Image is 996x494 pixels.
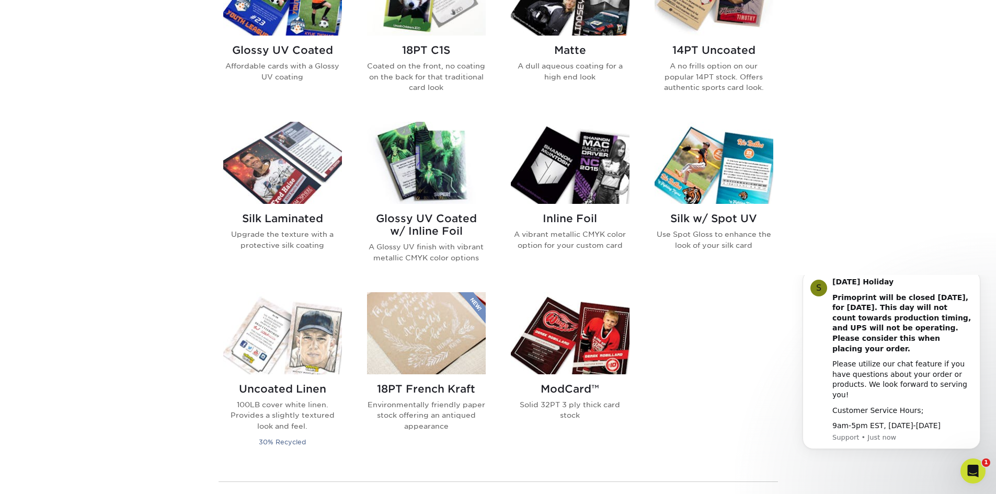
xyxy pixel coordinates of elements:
p: Affordable cards with a Glossy UV coating [223,61,342,82]
small: 30% Recycled [259,438,306,446]
p: A no frills option on our popular 14PT stock. Offers authentic sports card look. [655,61,773,93]
img: New Product [460,292,486,324]
img: 18PT French Kraft Trading Cards [367,292,486,374]
img: Inline Foil Trading Cards [511,122,629,204]
p: A Glossy UV finish with vibrant metallic CMYK color options [367,242,486,263]
p: Coated on the front, no coating on the back for that traditional card look [367,61,486,93]
h2: Inline Foil [511,212,629,225]
a: Uncoated Linen Trading Cards Uncoated Linen 100LB cover white linen. Provides a slightly textured... [223,292,342,461]
div: Customer Service Hours; [45,131,186,141]
p: Upgrade the texture with a protective silk coating [223,229,342,250]
iframe: Intercom live chat [960,458,986,484]
h2: Silk w/ Spot UV [655,212,773,225]
div: 9am-5pm EST, [DATE]-[DATE] [45,146,186,156]
a: Silk w/ Spot UV Trading Cards Silk w/ Spot UV Use Spot Gloss to enhance the look of your silk card [655,122,773,280]
h2: Uncoated Linen [223,383,342,395]
p: 100LB cover white linen. Provides a slightly textured look and feel. [223,399,342,431]
h2: 14PT Uncoated [655,44,773,56]
b: [DATE] Holiday [45,3,107,11]
a: Silk Laminated Trading Cards Silk Laminated Upgrade the texture with a protective silk coating [223,122,342,280]
a: ModCard™ Trading Cards ModCard™ Solid 32PT 3 ply thick card stock [511,292,629,461]
p: Message from Support, sent Just now [45,158,186,167]
p: A dull aqueous coating for a high end look [511,61,629,82]
img: Glossy UV Coated w/ Inline Foil Trading Cards [367,122,486,204]
div: Please utilize our chat feature if you have questions about your order or products. We look forwa... [45,84,186,125]
img: Uncoated Linen Trading Cards [223,292,342,374]
iframe: Google Customer Reviews [3,462,89,490]
a: 18PT French Kraft Trading Cards 18PT French Kraft Environmentally friendly paper stock offering a... [367,292,486,461]
h2: 18PT French Kraft [367,383,486,395]
div: Message content [45,2,186,156]
iframe: Intercom notifications message [787,275,996,466]
h2: ModCard™ [511,383,629,395]
img: ModCard™ Trading Cards [511,292,629,374]
h2: Silk Laminated [223,212,342,225]
span: 1 [982,458,990,467]
p: Environmentally friendly paper stock offering an antiqued appearance [367,399,486,431]
a: Glossy UV Coated w/ Inline Foil Trading Cards Glossy UV Coated w/ Inline Foil A Glossy UV finish ... [367,122,486,280]
h2: 18PT C1S [367,44,486,56]
p: Solid 32PT 3 ply thick card stock [511,399,629,421]
img: Silk Laminated Trading Cards [223,122,342,204]
h2: Glossy UV Coated [223,44,342,56]
a: Inline Foil Trading Cards Inline Foil A vibrant metallic CMYK color option for your custom card [511,122,629,280]
h2: Matte [511,44,629,56]
p: A vibrant metallic CMYK color option for your custom card [511,229,629,250]
h2: Glossy UV Coated w/ Inline Foil [367,212,486,237]
p: Use Spot Gloss to enhance the look of your silk card [655,229,773,250]
div: Profile image for Support [24,5,40,21]
b: Primoprint will be closed [DATE], for [DATE]. This day will not count towards production timing, ... [45,18,184,78]
img: Silk w/ Spot UV Trading Cards [655,122,773,204]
